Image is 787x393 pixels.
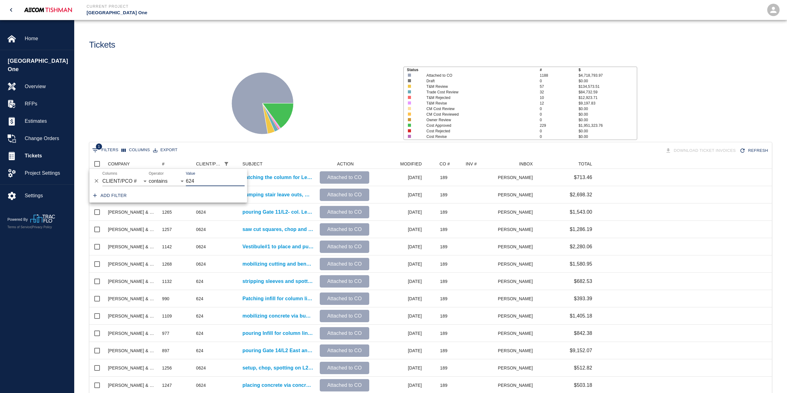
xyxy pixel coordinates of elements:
p: Vestibule#1 to place and pulling up concrete for masons for concrete pours HHS3/L3- expansion joi... [242,243,314,250]
p: $1,405.18 [570,312,592,320]
p: pouring Infill for column line N/2. [242,330,314,337]
div: 1142 [162,244,172,250]
img: TracFlo [30,214,55,223]
div: 897 [162,348,169,354]
p: $1,543.00 [570,208,592,216]
div: [DATE] [372,342,425,359]
p: Cost Rejected [426,128,528,134]
div: 1109 [162,313,172,319]
p: CM Cost Reviewed [426,112,528,117]
div: 1257 [162,226,172,233]
div: SUBJECT [242,159,263,169]
a: mobilizing concrete via buggies from [GEOGRAPHIC_DATA]#1 bridge(no hoist access), placing and pul... [242,312,314,320]
p: 0 [540,106,579,112]
div: Refresh the list [738,145,771,156]
p: $134,573.51 [579,84,637,89]
p: 0 [540,117,579,123]
div: [DATE] [372,325,425,342]
div: MODIFIED [400,159,422,169]
div: [DATE] [372,203,425,221]
div: COMPANY [105,159,159,169]
div: [PERSON_NAME] [498,342,536,359]
h1: Tickets [89,40,115,50]
p: Owner Review [426,117,528,123]
div: INV # [463,159,498,169]
div: Roger & Sons Concrete [108,261,156,267]
button: Add filter [91,190,129,201]
p: Attached to CO [426,73,528,78]
div: 1132 [162,278,172,284]
div: CO # [425,159,463,169]
button: Refresh [738,145,771,156]
p: $9,152.07 [570,347,592,354]
div: 189 [440,348,447,354]
p: 57 [540,84,579,89]
p: T&M Rejected [426,95,528,100]
button: Select columns [120,145,152,155]
div: # [162,159,165,169]
p: Attached to CO [322,191,367,199]
p: T&M Review [426,84,528,89]
p: Trade Cost Review [426,89,528,95]
div: CO # [439,159,450,169]
div: [PERSON_NAME] [498,255,536,273]
div: 189 [440,174,447,181]
p: Cost Approved [426,123,528,128]
div: 624 [196,348,203,354]
div: 624 [196,296,203,302]
div: 1 active filter [222,160,231,168]
p: # [540,67,579,73]
p: Attached to CO [322,278,367,285]
a: Privacy Policy [32,225,52,229]
div: 189 [440,382,447,388]
div: Roger & Sons Concrete [108,278,156,284]
div: 624 [196,330,203,336]
p: $9,197.83 [579,100,637,106]
a: stripping sleeves and spotting underneath for EP/L3- Air Korea- abandoned sleeves infill. [242,278,314,285]
p: pouring Gate 14/L2 East and west leave outs and L3-hoist leave out signaling magni hoisting concr... [242,347,314,354]
div: 189 [440,330,447,336]
p: $512.82 [574,364,592,372]
div: 0624 [196,261,206,267]
div: [DATE] [372,273,425,290]
span: Home [25,35,69,42]
p: Attached to CO [322,260,367,268]
button: open drawer [4,2,19,17]
div: 189 [440,261,447,267]
a: patching the column for Level #3 HH-N3 column #1 M line. [242,174,314,181]
span: Project Settings [25,169,69,177]
div: 0624 [196,226,206,233]
button: Export [152,145,179,155]
a: pumping stair leave outs, mobilizing concrete via motor buggies to Gate #7 diving boards and L#1 ... [242,191,314,199]
div: [DATE] [372,169,425,186]
div: Roger & Sons Concrete [108,330,156,336]
p: 32 [540,89,579,95]
button: Sort [231,160,239,168]
p: $0.00 [579,106,637,112]
div: [PERSON_NAME] [498,290,536,307]
div: 189 [440,209,447,215]
p: 0 [540,128,579,134]
a: pouring Gate 11/L2- col. Leave out, HHN4/L3- Col. K/2- slanted column slab edge for waterproofers... [242,208,314,216]
div: Roger & Sons Concrete [108,348,156,354]
div: 189 [440,365,447,371]
p: $12,923.71 [579,95,637,100]
a: mobilizing cutting and bending rebar for elevator shaft infill [GEOGRAPHIC_DATA] next to gate #3. [242,260,314,268]
p: Attached to CO [322,208,367,216]
span: Tickets [25,152,69,160]
p: 229 [540,123,579,128]
p: Attached to CO [322,243,367,250]
a: placing concrete via concrete buggy at fixed or terminated radiant heat tube.HHS4/L3- Col. Line A... [242,382,314,389]
p: 1188 [540,73,579,78]
p: Attached to CO [322,295,367,302]
div: Chat Widget [756,363,787,393]
div: ACTION [317,159,372,169]
p: $503.18 [574,382,592,389]
div: COMPANY [108,159,130,169]
p: $2,698.32 [570,191,592,199]
p: Attached to CO [322,312,367,320]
